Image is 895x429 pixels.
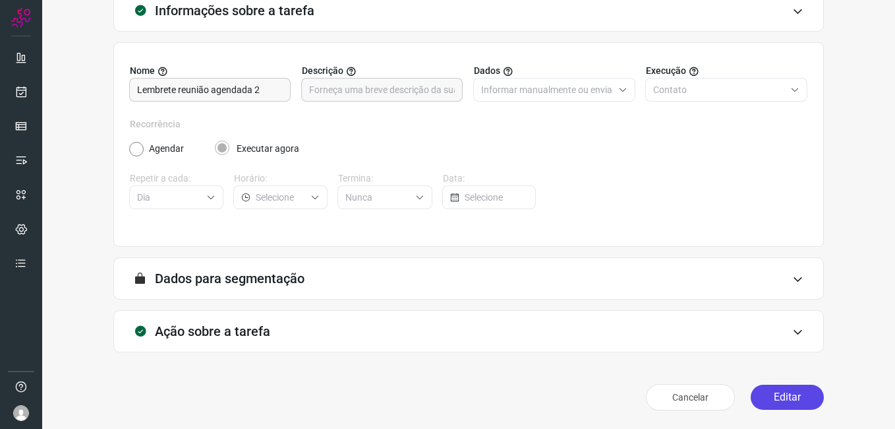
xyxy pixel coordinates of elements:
[653,79,785,101] input: Selecione o tipo de envio
[137,186,201,209] input: Selecione
[474,64,500,78] span: Dados
[646,64,686,78] span: Execução
[345,186,409,209] input: Selecione
[155,3,314,18] h3: Informações sobre a tarefa
[256,186,305,209] input: Selecione
[234,172,328,185] label: Horário:
[443,172,536,185] label: Data:
[155,271,304,286] h3: Dados para segmentação
[465,186,528,209] input: Selecione
[309,79,455,101] input: Forneça uma breve descrição da sua tarefa.
[481,79,613,101] input: Selecione o tipo de envio
[338,172,432,185] label: Termina:
[130,64,155,78] span: Nome
[149,142,184,156] label: Agendar
[646,384,735,411] button: Cancelar
[130,172,223,185] label: Repetir a cada:
[11,8,31,28] img: Logo
[13,405,29,421] img: avatar-user-boy.jpg
[751,385,824,410] button: Editar
[130,117,807,131] label: Recorrência
[302,64,343,78] span: Descrição
[155,323,270,339] h3: Ação sobre a tarefa
[137,79,283,101] input: Digite o nome para a sua tarefa.
[237,142,299,156] label: Executar agora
